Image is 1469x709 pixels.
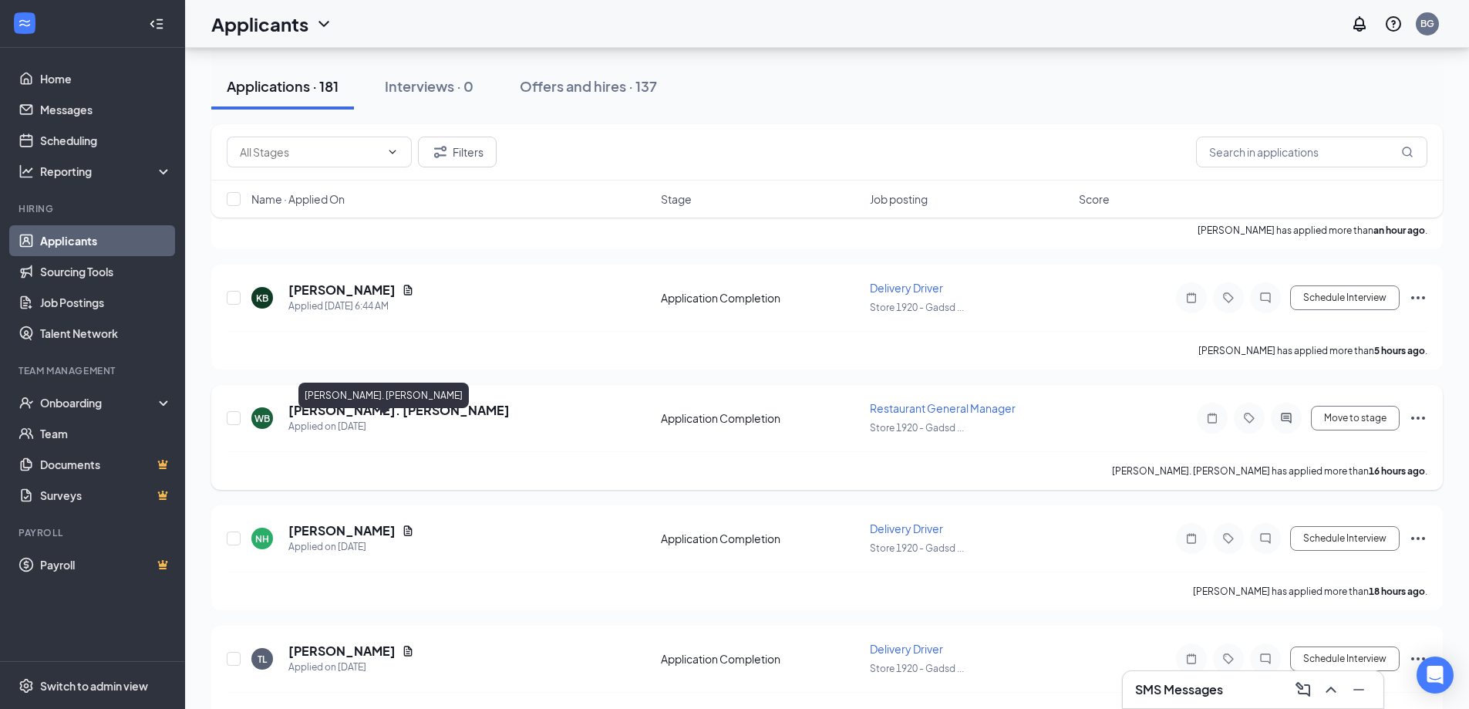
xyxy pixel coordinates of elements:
svg: ChatInactive [1256,292,1275,304]
div: Application Completion [661,531,861,546]
span: Stage [661,191,692,207]
b: 18 hours ago [1369,586,1425,597]
div: WB [254,412,270,425]
b: 5 hours ago [1374,345,1425,356]
a: Talent Network [40,318,172,349]
span: Store 1920 - Gadsd ... [870,542,964,554]
svg: ChatInactive [1256,653,1275,665]
div: Reporting [40,164,173,179]
button: Schedule Interview [1290,526,1400,551]
div: [PERSON_NAME]. [PERSON_NAME] [298,383,469,408]
span: Score [1079,191,1110,207]
button: Filter Filters [418,137,497,167]
svg: Ellipses [1409,529,1427,548]
h5: [PERSON_NAME] [288,522,396,539]
div: Application Completion [661,290,861,306]
svg: ChevronUp [1322,680,1340,699]
div: Applications · 181 [227,76,339,96]
svg: Notifications [1350,15,1369,33]
svg: ChevronDown [315,15,333,33]
p: [PERSON_NAME]. [PERSON_NAME] has applied more than . [1112,464,1427,478]
svg: ChatInactive [1256,532,1275,545]
span: Store 1920 - Gadsd ... [870,422,964,434]
svg: UserCheck [19,395,34,410]
span: Delivery Driver [870,522,943,535]
span: Store 1920 - Gadsd ... [870,663,964,674]
div: Payroll [19,526,169,539]
svg: Document [402,645,414,657]
h5: [PERSON_NAME] [288,643,396,660]
svg: Ellipses [1409,289,1427,307]
p: [PERSON_NAME] has applied more than . [1193,585,1427,598]
span: Job posting [870,191,928,207]
div: TL [258,653,267,666]
svg: ComposeMessage [1294,680,1312,699]
div: KB [256,292,268,305]
button: ComposeMessage [1291,677,1316,702]
a: Job Postings [40,287,172,318]
svg: Document [402,284,414,296]
div: Application Completion [661,410,861,426]
span: Delivery Driver [870,281,943,295]
svg: Tag [1219,292,1238,304]
div: NH [255,532,269,545]
span: Name · Applied On [251,191,345,207]
svg: Note [1203,412,1221,424]
div: Switch to admin view [40,678,148,694]
div: Applied on [DATE] [288,660,414,675]
a: PayrollCrown [40,549,172,580]
a: Team [40,418,172,449]
button: Schedule Interview [1290,285,1400,310]
svg: Collapse [149,16,164,32]
h3: SMS Messages [1135,681,1223,698]
a: Home [40,63,172,94]
button: ChevronUp [1319,677,1343,702]
div: Hiring [19,202,169,215]
a: Scheduling [40,125,172,156]
input: Search in applications [1196,137,1427,167]
svg: Minimize [1349,680,1368,699]
div: Offers and hires · 137 [520,76,657,96]
div: Team Management [19,364,169,377]
input: All Stages [240,143,380,160]
svg: Settings [19,678,34,694]
svg: Ellipses [1409,650,1427,668]
svg: Note [1182,532,1201,545]
p: [PERSON_NAME] has applied more than . [1198,344,1427,357]
svg: Analysis [19,164,34,179]
svg: Ellipses [1409,409,1427,427]
svg: WorkstreamLogo [17,15,32,31]
div: Interviews · 0 [385,76,473,96]
svg: ChevronDown [386,146,399,158]
b: 16 hours ago [1369,465,1425,477]
h1: Applicants [211,11,308,37]
button: Schedule Interview [1290,647,1400,671]
svg: Document [402,525,414,537]
svg: QuestionInfo [1384,15,1403,33]
svg: Tag [1219,532,1238,545]
svg: Note [1182,653,1201,665]
a: Messages [40,94,172,125]
a: DocumentsCrown [40,449,172,480]
svg: ActiveChat [1277,412,1295,424]
div: Applied on [DATE] [288,419,510,434]
span: Store 1920 - Gadsd ... [870,302,964,313]
svg: Filter [431,143,450,161]
div: Onboarding [40,395,159,410]
span: Restaurant General Manager [870,401,1016,415]
a: Sourcing Tools [40,256,172,287]
h5: [PERSON_NAME]. [PERSON_NAME] [288,402,510,419]
div: Applied [DATE] 6:44 AM [288,299,414,314]
svg: Note [1182,292,1201,304]
svg: Tag [1219,653,1238,665]
div: Applied on [DATE] [288,539,414,555]
button: Minimize [1346,677,1371,702]
div: Application Completion [661,651,861,667]
h5: [PERSON_NAME] [288,282,396,299]
svg: Tag [1240,412,1258,424]
a: Applicants [40,225,172,256]
div: BG [1420,17,1434,30]
a: SurveysCrown [40,480,172,511]
span: Delivery Driver [870,642,943,656]
div: Open Intercom Messenger [1417,657,1454,694]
